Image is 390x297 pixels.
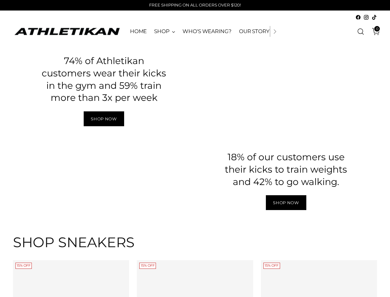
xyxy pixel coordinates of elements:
[130,25,147,38] a: HOME
[220,151,352,188] h3: 18% of our customers use their kicks to train weights and 42% to go walking.
[374,26,380,32] span: 0
[91,116,117,122] span: Shop Now
[367,25,380,38] a: Open cart modal
[354,25,367,38] a: Open search modal
[273,200,299,206] span: Shop Now
[13,27,121,36] a: ATHLETIKAN
[239,25,270,38] a: OUR STORY
[13,235,377,250] h2: SHOP SNEAKERS
[154,25,175,38] a: SHOP
[38,55,170,104] h3: 74% of Athletikan customers wear their kicks in the gym and 59% train more than 3x per week
[266,195,306,210] a: Shop Now
[149,2,241,8] p: FREE SHIPPING ON ALL ORDERS OVER $120!
[84,111,124,126] a: Shop Now
[182,25,232,38] a: WHO'S WEARING?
